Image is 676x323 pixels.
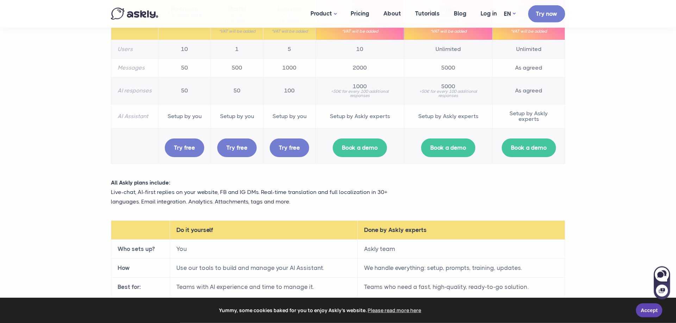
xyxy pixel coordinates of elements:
[493,40,565,58] td: Unlimited
[158,58,211,77] td: 50
[111,179,170,186] strong: All Askly plans include:
[263,104,316,128] td: Setup by you
[504,9,515,19] a: EN
[653,265,671,300] iframe: Askly chat
[211,104,263,128] td: Setup by you
[636,303,662,317] a: Accept
[322,29,398,33] small: *VAT will be added
[404,40,493,58] td: Unlimited
[493,58,565,77] td: As agreed
[217,29,257,33] small: *VAT will be added
[211,58,263,77] td: 500
[270,138,309,157] a: Try free
[158,104,211,128] td: Setup by you
[165,138,204,157] a: Try free
[263,77,316,104] td: 100
[170,240,358,259] td: You
[528,5,565,22] a: Try now
[263,40,316,58] td: 5
[499,88,558,93] span: As agreed
[316,40,404,58] td: 10
[502,138,556,157] a: Book a demo
[263,58,316,77] td: 1000
[358,278,565,297] td: Teams who need a fast, high-quality, ready-to-go solution.
[316,104,404,128] td: Setup by Askly experts
[270,29,309,33] small: *VAT will be added
[217,138,257,157] a: Try free
[322,89,398,98] small: +50€ for every 100 additional responses
[404,58,493,77] td: 5000
[411,29,486,33] small: *VAT will be added
[111,58,158,77] th: Messages
[322,84,398,89] span: 1000
[333,138,387,157] a: Book a demo
[316,58,404,77] td: 2000
[404,104,493,128] td: Setup by Askly experts
[111,40,158,58] th: Users
[411,84,486,89] span: 5000
[367,305,423,316] a: learn more about cookies
[158,77,211,104] td: 50
[111,8,158,20] img: Askly
[493,104,565,128] td: Setup by Askly experts
[10,305,631,316] span: Yummy, some cookies baked for you to enjoy Askly's website.
[499,29,558,33] small: *VAT will be added
[421,138,475,157] a: Book a demo
[211,40,263,58] td: 1
[111,187,410,206] p: Live-chat, AI-first replies on your website, FB and IG DMs. Real-time translation and full locali...
[111,278,170,297] th: Best for:
[211,77,263,104] td: 50
[111,104,158,128] th: AI Assistant
[111,77,158,104] th: AI responses
[170,221,358,240] th: Do it yourself
[358,240,565,259] td: Askly team
[170,278,358,297] td: Teams with AI experience and time to manage it.
[170,259,358,278] td: Use our tools to build and manage your AI Assistant.
[358,221,565,240] th: Done by Askly experts
[358,259,565,278] td: We handle everything: setup, prompts, training, updates.
[411,89,486,98] small: +50€ for every 100 additional responses
[158,40,211,58] td: 10
[111,259,170,278] th: How
[111,240,170,259] th: Who sets up?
